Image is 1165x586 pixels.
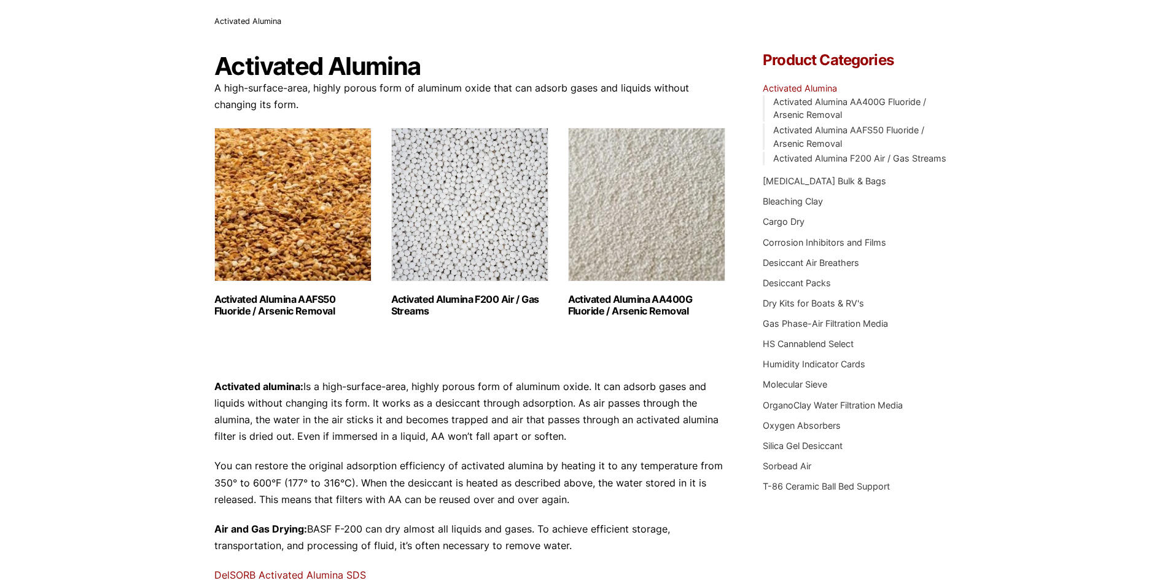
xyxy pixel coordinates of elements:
[214,521,727,554] p: BASF F-200 can dry almost all liquids and gases. To achieve efficient storage, transportation, an...
[763,176,886,186] a: [MEDICAL_DATA] Bulk & Bags
[214,380,303,393] strong: Activated alumina:
[773,125,924,149] a: Activated Alumina AAFS50 Fluoride / Arsenic Removal
[568,128,725,317] a: Visit product category Activated Alumina AA400G Fluoride / Arsenic Removal
[763,216,805,227] a: Cargo Dry
[763,237,886,248] a: Corrosion Inhibitors and Films
[214,128,372,281] img: Activated Alumina AAFS50 Fluoride / Arsenic Removal
[763,379,827,389] a: Molecular Sieve
[214,458,727,508] p: You can restore the original adsorption efficiency of activated alumina by heating it to any temp...
[763,278,831,288] a: Desiccant Packs
[214,53,727,80] h1: Activated Alumina
[763,359,865,369] a: Humidity Indicator Cards
[214,523,307,535] strong: Air and Gas Drying:
[773,96,926,120] a: Activated Alumina AA400G Fluoride / Arsenic Removal
[763,196,823,206] a: Bleaching Clay
[763,338,854,349] a: HS Cannablend Select
[568,294,725,317] h2: Activated Alumina AA400G Fluoride / Arsenic Removal
[763,257,859,268] a: Desiccant Air Breathers
[214,378,727,445] p: Is a high-surface-area, highly porous form of aluminum oxide. It can adsorb gases and liquids wit...
[763,83,837,93] a: Activated Alumina
[763,440,843,451] a: Silica Gel Desiccant
[214,17,281,26] span: Activated Alumina
[763,420,841,431] a: Oxygen Absorbers
[214,128,372,317] a: Visit product category Activated Alumina AAFS50 Fluoride / Arsenic Removal
[763,53,951,68] h4: Product Categories
[214,80,727,113] p: A high-surface-area, highly porous form of aluminum oxide that can adsorb gases and liquids witho...
[763,318,888,329] a: Gas Phase-Air Filtration Media
[391,294,548,317] h2: Activated Alumina F200 Air / Gas Streams
[214,294,372,317] h2: Activated Alumina AAFS50 Fluoride / Arsenic Removal
[773,153,946,163] a: Activated Alumina F200 Air / Gas Streams
[763,461,811,471] a: Sorbead Air
[763,298,864,308] a: Dry Kits for Boats & RV's
[568,128,725,281] img: Activated Alumina AA400G Fluoride / Arsenic Removal
[214,569,366,581] a: DelSORB Activated Alumina SDS
[391,128,548,281] img: Activated Alumina F200 Air / Gas Streams
[763,400,903,410] a: OrganoClay Water Filtration Media
[391,128,548,317] a: Visit product category Activated Alumina F200 Air / Gas Streams
[763,481,890,491] a: T-86 Ceramic Ball Bed Support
